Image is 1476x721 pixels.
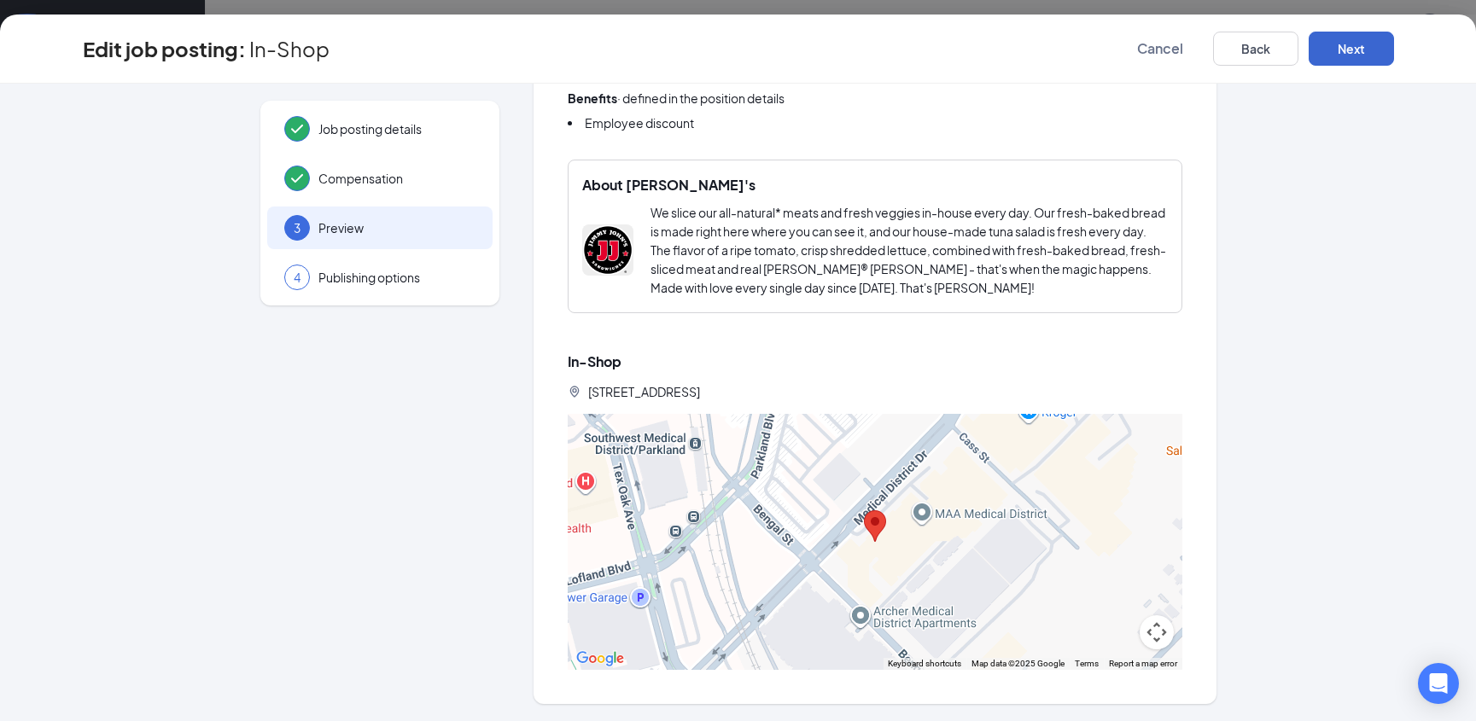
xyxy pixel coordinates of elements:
a: Open this area in Google Maps (opens a new window) [572,648,628,670]
button: Cancel [1117,32,1203,66]
span: 4 [294,269,300,286]
span: · defined in the position details [568,90,1182,107]
img: Google [572,648,628,670]
span: Job posting details [318,120,475,137]
b: Benefits [568,90,617,106]
img: Jimmy John's [582,224,633,276]
svg: Checkmark [287,119,307,139]
h3: Edit job posting: [83,34,246,63]
button: Back [1213,32,1298,66]
span: Preview [318,219,475,236]
button: Keyboard shortcuts [888,658,961,670]
a: Report a map error [1109,659,1177,668]
span: Employee discount [585,115,694,131]
span: We slice our all-natural* meats and fresh veggies in-house every day. Our fresh-baked bread is ma... [650,205,1167,295]
span: 3 [294,219,300,236]
span: [STREET_ADDRESS] [588,383,700,400]
div: Open Intercom Messenger [1418,663,1459,704]
div: About [PERSON_NAME]'sJimmy John'sWe slice our all-natural* meats and fresh veggies in-house every... [568,160,1182,313]
button: Map camera controls [1140,615,1174,649]
span: About [PERSON_NAME]'s [582,176,756,194]
span: Compensation [318,170,475,187]
span: Map data ©2025 Google [971,659,1065,668]
a: Terms (opens in new tab) [1075,659,1099,668]
span: Cancel [1137,40,1183,57]
span: Publishing options [318,269,475,286]
svg: LocationPin [568,385,581,398]
svg: Checkmark [287,168,307,189]
span: In-Shop [249,40,330,57]
span: In-Shop [568,352,621,370]
button: Next [1309,32,1394,66]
